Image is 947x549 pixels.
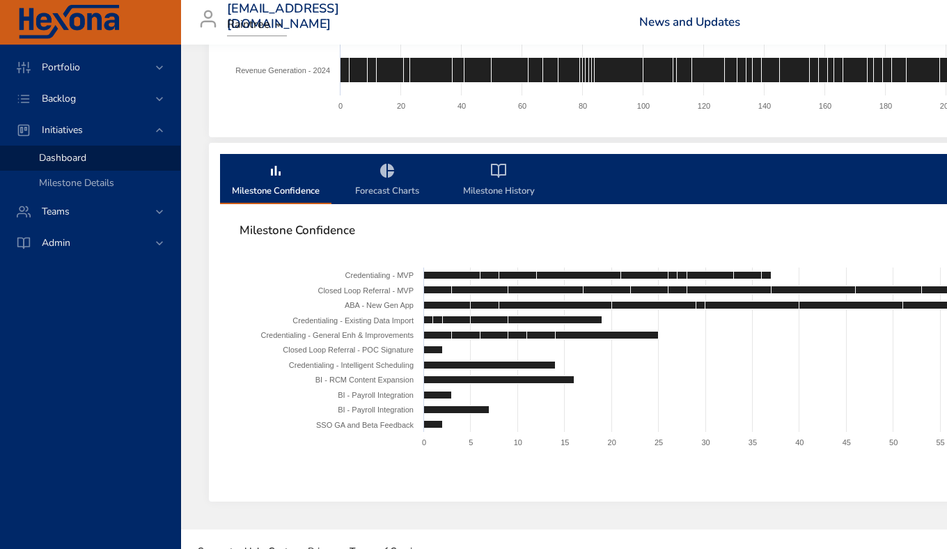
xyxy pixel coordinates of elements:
text: ABA - New Gen App [345,301,414,309]
span: Dashboard [39,151,86,164]
text: 160 [819,102,831,110]
text: 40 [795,438,804,447]
text: BI - Payroll Integration [338,405,414,414]
text: 180 [879,102,892,110]
text: 30 [701,438,710,447]
text: 5 [469,438,473,447]
text: BI - RCM Content Expansion [315,376,414,384]
text: Credentialing - General Enh & Improvements [261,331,414,339]
text: 10 [514,438,522,447]
text: 0 [338,102,343,110]
text: Closed Loop Referral - MVP [318,286,414,295]
h3: [EMAIL_ADDRESS][DOMAIN_NAME] [227,1,339,31]
span: Milestone Details [39,176,114,190]
text: 40 [457,102,466,110]
text: Revenue Generation - 2024 [235,66,330,75]
div: Raintree [227,14,287,36]
text: 140 [758,102,771,110]
span: Milestone History [451,162,546,199]
text: 25 [655,438,663,447]
text: Closed Loop Referral - POC Signature [283,346,414,354]
text: Credentialing - MVP [345,271,414,279]
span: Backlog [31,92,87,105]
text: 35 [749,438,757,447]
span: Forecast Charts [340,162,435,199]
a: News and Updates [639,14,740,30]
text: 50 [889,438,898,447]
text: Credentialing - Intelligent Scheduling [289,361,414,369]
text: 120 [698,102,710,110]
span: Portfolio [31,61,91,74]
span: Teams [31,205,81,218]
text: 60 [518,102,526,110]
text: SSO GA and Beta Feedback [316,421,414,429]
text: 15 [561,438,569,447]
text: 20 [608,438,616,447]
img: Hexona [17,5,121,40]
text: 45 [843,438,851,447]
text: 20 [397,102,405,110]
text: BI - Payroll Integration [338,391,414,399]
text: 0 [422,438,426,447]
span: Initiatives [31,123,94,137]
span: Admin [31,236,81,249]
text: Credentialing - Existing Data Import [292,316,414,325]
text: 100 [637,102,650,110]
text: 80 [579,102,587,110]
span: Milestone Confidence [228,162,323,199]
text: 55 [936,438,944,447]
